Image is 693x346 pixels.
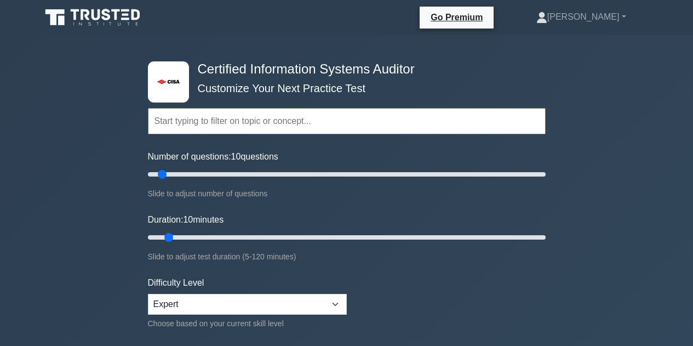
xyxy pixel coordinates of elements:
span: 10 [183,215,193,224]
label: Duration: minutes [148,213,224,226]
input: Start typing to filter on topic or concept... [148,108,546,134]
label: Difficulty Level [148,276,204,290]
a: Go Premium [424,10,489,24]
label: Number of questions: questions [148,150,278,163]
span: 10 [231,152,241,161]
h4: Certified Information Systems Auditor [193,61,492,77]
a: [PERSON_NAME] [510,6,652,28]
div: Slide to adjust test duration (5-120 minutes) [148,250,546,263]
div: Choose based on your current skill level [148,317,347,330]
div: Slide to adjust number of questions [148,187,546,200]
